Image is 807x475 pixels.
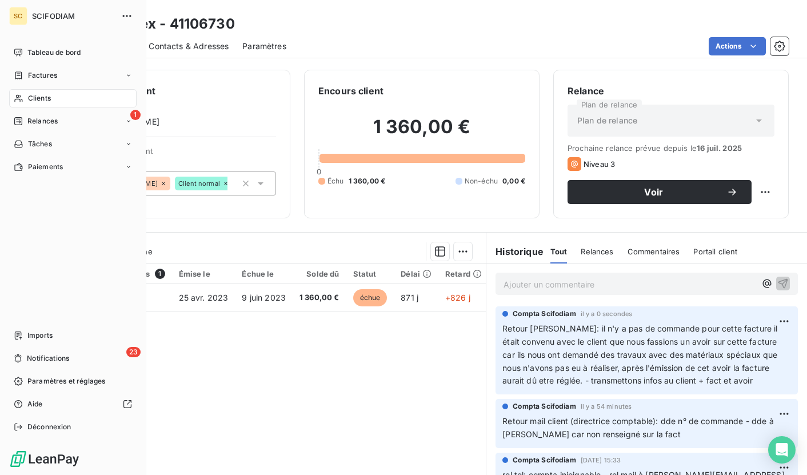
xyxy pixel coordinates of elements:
[584,159,615,169] span: Niveau 3
[465,176,498,186] span: Non-échu
[92,146,276,162] span: Propriétés Client
[27,399,43,409] span: Aide
[513,401,576,412] span: Compta Scifodiam
[628,247,680,256] span: Commentaires
[327,176,344,186] span: Échu
[317,167,321,176] span: 0
[513,455,576,465] span: Compta Scifodiam
[9,395,137,413] a: Aide
[299,292,339,304] span: 1 360,00 €
[581,403,632,410] span: il y a 54 minutes
[242,269,286,278] div: Échue le
[130,110,141,120] span: 1
[9,7,27,25] div: SC
[242,41,286,52] span: Paramètres
[318,84,383,98] h6: Encours client
[179,269,229,278] div: Émise le
[550,247,568,256] span: Tout
[581,457,621,464] span: [DATE] 15:33
[581,310,633,317] span: il y a 0 secondes
[28,93,51,103] span: Clients
[353,289,387,306] span: échue
[502,416,776,439] span: Retour mail client (directrice comptable): dde n° de commande - dde à [PERSON_NAME] car non rense...
[697,143,742,153] span: 16 juil. 2025
[28,139,52,149] span: Tâches
[9,450,80,468] img: Logo LeanPay
[577,115,637,126] span: Plan de relance
[486,245,544,258] h6: Historique
[126,347,141,357] span: 23
[149,41,229,52] span: Contacts & Adresses
[27,422,71,432] span: Déconnexion
[227,178,237,189] input: Ajouter une valeur
[353,269,387,278] div: Statut
[568,143,774,153] span: Prochaine relance prévue depuis le
[693,247,737,256] span: Portail client
[27,376,105,386] span: Paramètres et réglages
[401,293,418,302] span: 871 j
[27,330,53,341] span: Imports
[155,269,165,279] span: 1
[299,269,339,278] div: Solde dû
[242,293,286,302] span: 9 juin 2023
[69,84,276,98] h6: Informations client
[318,115,525,150] h2: 1 360,00 €
[445,293,470,302] span: +826 j
[502,324,780,386] span: Retour [PERSON_NAME]: il n'y a pas de commande pour cette facture il était convenu avec le client...
[27,47,81,58] span: Tableau de bord
[709,37,766,55] button: Actions
[178,180,220,187] span: Client normal
[28,70,57,81] span: Factures
[502,176,525,186] span: 0,00 €
[28,162,63,172] span: Paiements
[27,116,58,126] span: Relances
[32,11,114,21] span: SCIFODIAM
[401,269,432,278] div: Délai
[349,176,386,186] span: 1 360,00 €
[513,309,576,319] span: Compta Scifodiam
[101,14,235,34] h3: Etandex - 41106730
[27,353,69,364] span: Notifications
[768,436,796,464] div: Open Intercom Messenger
[581,247,613,256] span: Relances
[568,180,752,204] button: Voir
[568,84,774,98] h6: Relance
[445,269,482,278] div: Retard
[179,293,229,302] span: 25 avr. 2023
[581,187,726,197] span: Voir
